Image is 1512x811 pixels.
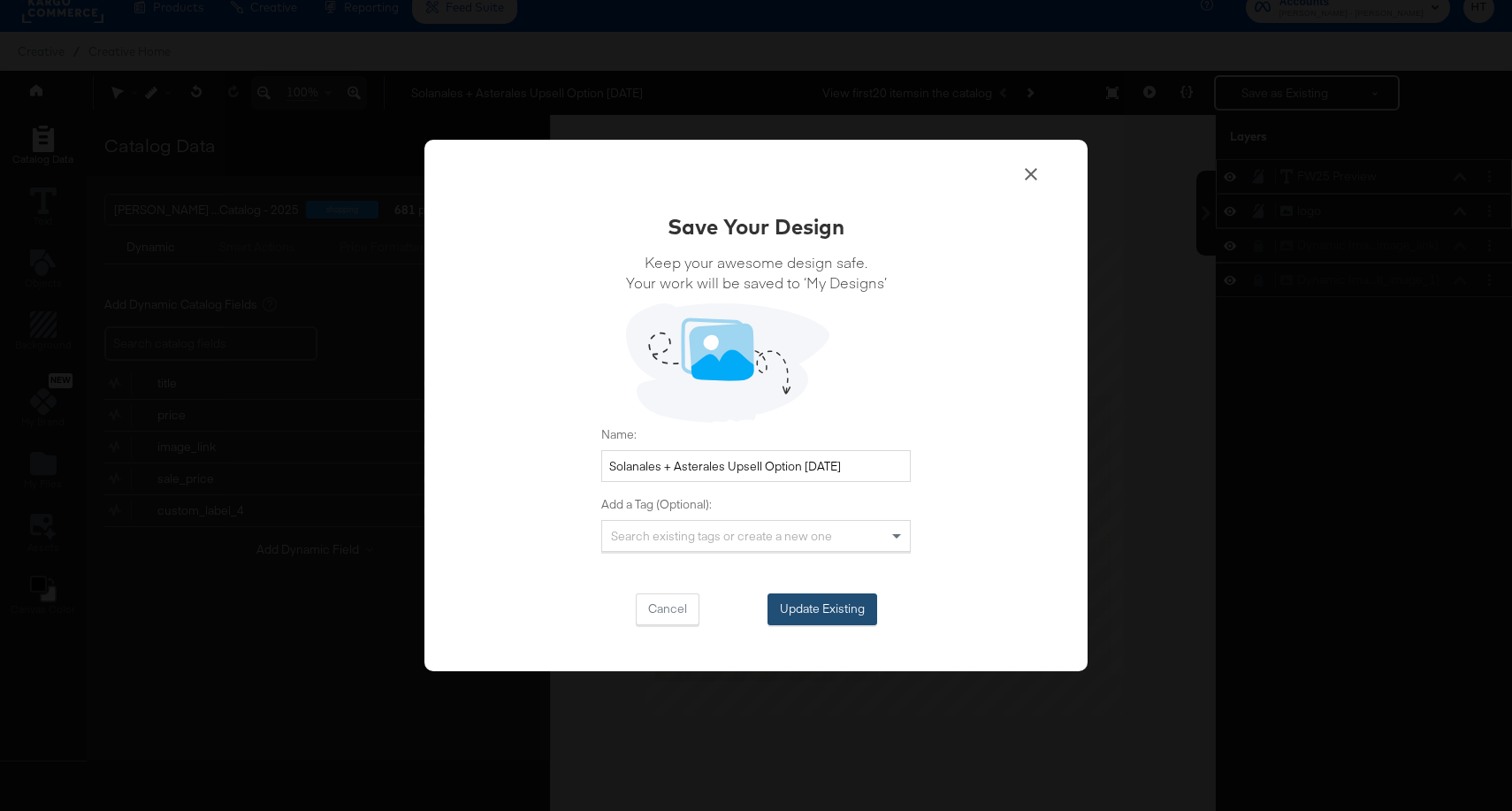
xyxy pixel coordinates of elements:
[636,593,699,625] button: Cancel
[668,211,844,241] div: Save Your Design
[601,496,911,513] label: Add a Tag (Optional):
[601,426,911,443] label: Name:
[767,593,877,625] button: Update Existing
[626,272,887,293] span: Your work will be saved to ‘My Designs’
[602,521,910,551] div: Search existing tags or create a new one
[626,252,887,272] span: Keep your awesome design safe.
